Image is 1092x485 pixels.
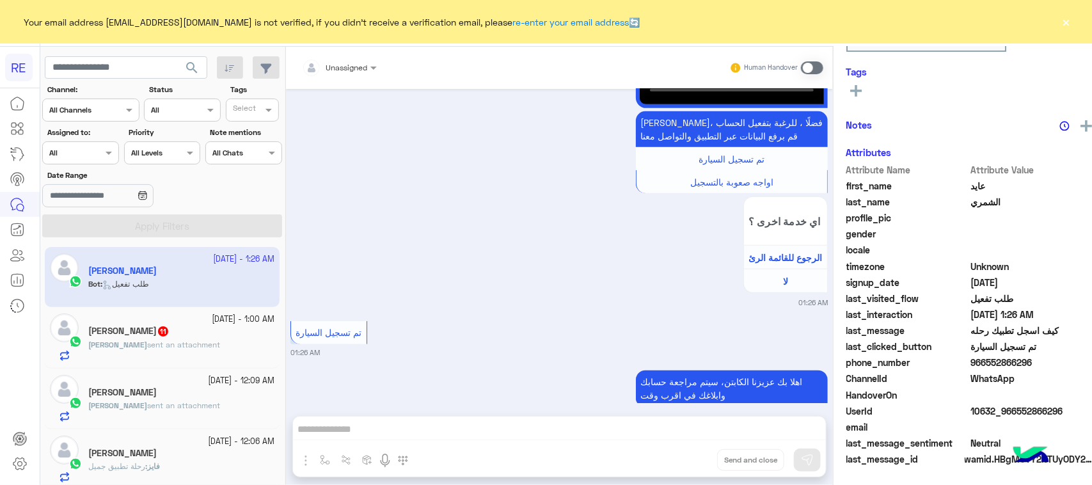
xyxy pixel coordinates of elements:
[147,340,220,349] span: sent an attachment
[47,84,138,95] label: Channel:
[690,177,773,187] span: اواجه صعوبة بالتسجيل
[846,119,873,131] h6: Notes
[24,15,640,29] span: Your email address [EMAIL_ADDRESS][DOMAIN_NAME] is not verified, if you didn't receive a verifica...
[231,102,256,117] div: Select
[846,276,969,289] span: signup_date
[5,54,33,81] div: RE
[846,324,969,337] span: last_message
[699,154,765,164] span: تم تسجيل السيارة
[296,327,362,338] span: تم تسجيل السيارة
[846,340,969,353] span: last_clicked_button
[846,243,969,257] span: locale
[636,370,828,406] p: 29/9/2025, 1:26 AM
[50,375,79,404] img: defaultAdmin.png
[184,60,200,76] span: search
[290,347,320,358] small: 01:26 AM
[177,56,208,84] button: search
[717,449,784,471] button: Send and close
[846,420,969,434] span: email
[69,397,82,409] img: WhatsApp
[846,452,962,466] span: last_message_id
[88,387,157,398] h5: الدغريري
[846,260,969,273] span: timezone
[846,179,969,193] span: first_name
[88,448,157,459] h5: فايز المطيري
[748,215,823,227] span: اي خدمة اخرى ؟
[846,227,969,241] span: gender
[88,401,147,410] span: [PERSON_NAME]
[1060,15,1073,28] button: ×
[149,84,219,95] label: Status
[88,326,170,337] h5: نايف المطيري
[846,356,969,369] span: phone_number
[210,127,280,138] label: Note mentions
[846,436,969,450] span: last_message_sentiment
[42,214,282,237] button: Apply Filters
[158,326,168,337] span: 11
[147,461,160,471] span: فايز
[783,276,788,287] span: لا
[846,163,969,177] span: Attribute Name
[798,298,828,308] small: 01:26 AM
[129,127,199,138] label: Priority
[513,17,629,28] a: re-enter your email address
[636,111,828,147] p: 29/9/2025, 1:26 AM
[230,84,280,95] label: Tags
[846,195,969,209] span: last_name
[1009,434,1054,479] img: hulul-logo.png
[208,436,274,448] small: [DATE] - 12:06 AM
[326,63,367,72] span: Unassigned
[846,404,969,418] span: UserId
[69,457,82,470] img: WhatsApp
[69,335,82,348] img: WhatsApp
[47,170,199,181] label: Date Range
[88,461,145,471] span: رحلة تطبيق جميل
[50,314,79,342] img: defaultAdmin.png
[47,127,118,138] label: Assigned to:
[846,292,969,305] span: last_visited_flow
[1080,120,1092,132] img: add
[145,461,160,471] b: :
[846,147,892,158] h6: Attributes
[208,375,274,387] small: [DATE] - 12:09 AM
[846,388,969,402] span: HandoverOn
[147,401,220,410] span: sent an attachment
[88,340,147,349] span: [PERSON_NAME]
[749,252,823,263] span: الرجوع للقائمة الرئ
[846,308,969,321] span: last_interaction
[212,314,274,326] small: [DATE] - 1:00 AM
[1059,121,1070,131] img: notes
[50,436,79,465] img: defaultAdmin.png
[846,372,969,385] span: ChannelId
[745,63,798,73] small: Human Handover
[846,211,969,225] span: profile_pic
